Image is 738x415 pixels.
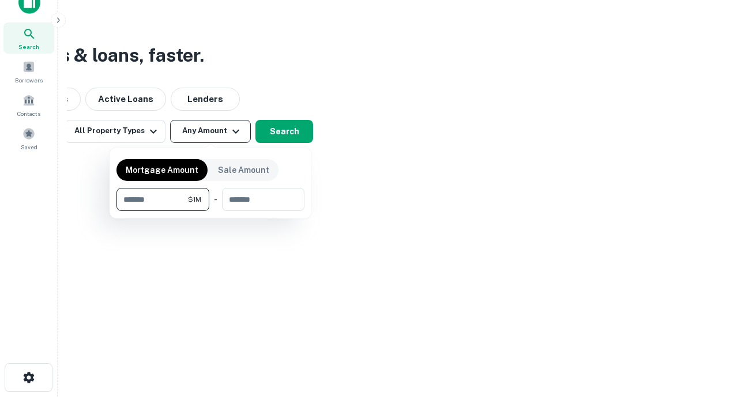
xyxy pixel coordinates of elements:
[126,164,198,176] p: Mortgage Amount
[214,188,217,211] div: -
[218,164,269,176] p: Sale Amount
[188,194,201,205] span: $1M
[680,323,738,378] iframe: Chat Widget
